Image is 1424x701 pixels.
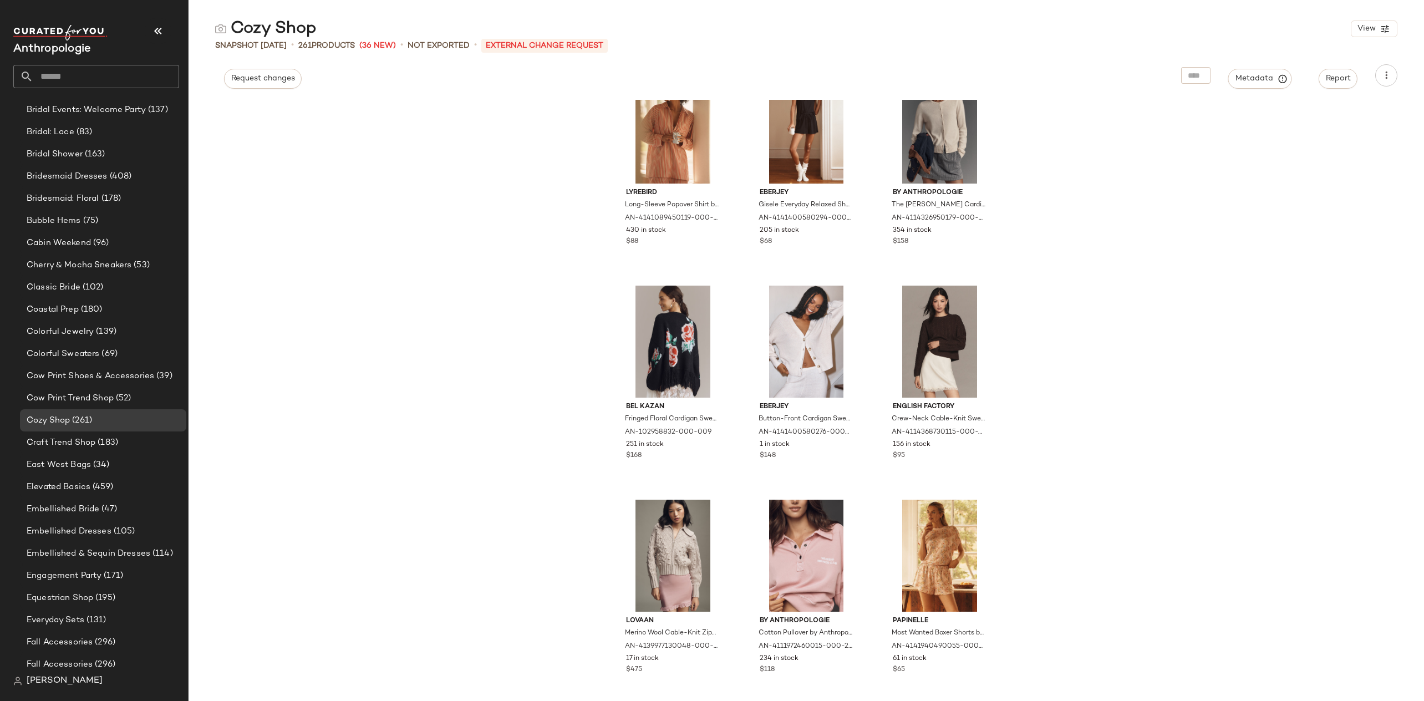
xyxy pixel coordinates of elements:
span: (163) [83,148,105,161]
span: Report [1325,74,1351,83]
span: Coastal Prep [27,303,79,316]
img: 4111972460015_258_b4 [751,500,862,612]
span: (52) [114,392,131,405]
span: (131) [84,614,106,627]
span: Engagement Party [27,570,101,582]
span: Cabin Weekend [27,237,91,250]
span: Gisele Everyday Relaxed Shorts by Eberjey in Black, Women's, Size: XS, Elastane/Modal/Tencel at A... [759,200,852,210]
span: By Anthropologie [893,188,986,198]
span: Most Wanted Boxer Shorts by Papinelle in Pink, Women's, Size: Medium, Cotton/Tencel at Anthropologie [892,628,985,638]
span: 430 in stock [626,226,666,236]
img: 4141400580276_013_b [751,286,862,398]
span: Fall Accessories [27,636,93,649]
span: Not Exported [408,40,470,52]
img: 4141940490055_610_b [884,500,995,612]
span: 205 in stock [760,226,799,236]
span: 17 in stock [626,654,659,664]
button: Metadata [1228,69,1292,89]
span: AN-4141089450119-000-060 [625,214,719,223]
span: View [1357,24,1376,33]
span: (69) [99,348,118,360]
button: View [1351,21,1397,37]
span: (36 New) [359,40,396,52]
span: Papinelle [893,616,986,626]
div: Cozy Shop [215,18,317,40]
span: Embellished & Sequin Dresses [27,547,150,560]
img: 4139977130048_014_b [617,500,729,612]
span: (83) [74,126,93,139]
span: AN-4141400580294-000-001 [759,214,852,223]
button: Request changes [224,69,302,89]
p: External Change Request [481,39,608,53]
span: Bridal: Lace [27,126,74,139]
span: Bridesmaid: Floral [27,192,99,205]
span: Embellished Dresses [27,525,111,538]
span: Eberjey [760,188,853,198]
span: Long-Sleeve Popover Shirt by LyreBird in Red, Women's, Size: 2XS, Cotton at Anthropologie [625,200,719,210]
span: Crew-Neck Cable-Knit Sweater by English Factory in Brown, Women's, Size: Small, Polyester/Wool at... [892,414,985,424]
span: (459) [90,481,113,494]
span: Elevated Basics [27,481,90,494]
span: $148 [760,451,776,461]
img: 4114368730115_220_b [884,286,995,398]
span: Embellished Bride [27,503,99,516]
span: Merino Wool Cable-Knit Zip-Front Sweater by Lovaan in Beige, Women's, Size: Large at Anthropologie [625,628,719,638]
span: English Factory [893,402,986,412]
span: LyreBird [626,188,720,198]
span: (102) [80,281,104,294]
span: Cow Print Shoes & Accessories [27,370,154,383]
span: (171) [101,570,123,582]
span: AN-4139977130048-000-014 [625,642,719,652]
span: (296) [93,636,115,649]
span: Bel Kazan [626,402,720,412]
span: (39) [154,370,172,383]
span: Cherry & Mocha Sneakers [27,259,131,272]
span: (296) [93,658,115,671]
span: (178) [99,192,121,205]
span: (139) [94,326,116,338]
span: Cozy Shop [27,414,70,427]
span: $118 [760,665,775,675]
span: Cow Print Trend Shop [27,392,114,405]
img: 102958832_009_b2 [617,286,729,398]
span: (96) [91,237,109,250]
span: Equestrian Shop [27,592,93,605]
span: Craft Trend Shop [27,436,95,449]
span: • [474,39,477,52]
span: Snapshot [DATE] [215,40,287,52]
span: Current Company Name [13,43,91,55]
span: Eberjey [760,402,853,412]
span: (183) [95,436,118,449]
span: Colorful Sweaters [27,348,99,360]
span: 261 [298,42,312,50]
span: AN-4114368730115-000-220 [892,428,985,438]
span: (261) [70,414,92,427]
span: Lovaan [626,616,720,626]
span: $168 [626,451,642,461]
span: (408) [108,170,132,183]
span: Bridesmaid Dresses [27,170,108,183]
span: $88 [626,237,638,247]
span: 234 in stock [760,654,799,664]
span: (195) [93,592,115,605]
span: $475 [626,665,642,675]
span: 1 in stock [760,440,790,450]
span: $158 [893,237,908,247]
span: $95 [893,451,905,461]
span: AN-4114326950179-000-017 [892,214,985,223]
span: Button-Front Cardigan Sweater by Eberjey in White, Women's, Size: XS, Cotton/Acetate at Anthropol... [759,414,852,424]
span: Colorful Jewelry [27,326,94,338]
span: Bridal Events: Welcome Party [27,104,146,116]
span: East West Bags [27,459,91,471]
span: $65 [893,665,905,675]
span: • [400,39,403,52]
span: 251 in stock [626,440,664,450]
img: svg%3e [215,23,226,34]
span: Metadata [1235,74,1285,84]
span: AN-102958832-000-009 [625,428,711,438]
span: Everyday Sets [27,614,84,627]
span: 156 in stock [893,440,930,450]
span: Bridal Shower [27,148,83,161]
span: Fall Accessories [27,658,93,671]
span: AN-4141400580276-000-013 [759,428,852,438]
